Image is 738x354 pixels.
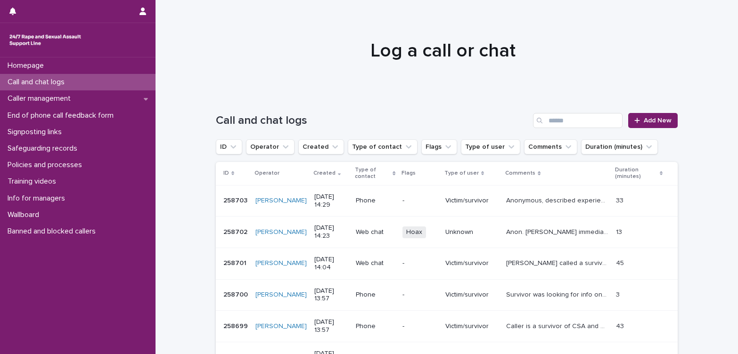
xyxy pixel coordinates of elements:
[223,257,248,267] p: 258701
[255,197,307,205] a: [PERSON_NAME]
[616,195,625,205] p: 33
[445,322,499,330] p: Victim/survivor
[314,193,348,209] p: [DATE] 14:29
[402,322,438,330] p: -
[255,259,307,267] a: [PERSON_NAME]
[402,291,438,299] p: -
[4,194,73,203] p: Info for managers
[216,279,678,311] tr: 258700258700 [PERSON_NAME] [DATE] 13:57Phone-Victim/survivorSurvivor was looking for info on how ...
[628,113,678,128] a: Add New
[461,139,520,154] button: Type of user
[445,228,499,236] p: Unknown
[506,226,610,236] p: Anon. Chatter immediately shared "I’m a girl I got rape". Said they were age 12. Attempted to exp...
[216,185,678,217] tr: 258703258703 [PERSON_NAME] [DATE] 14:29Phone-Victim/survivorAnonymous, described experiences perp...
[616,289,622,299] p: 3
[4,128,69,137] p: Signposting links
[4,61,51,70] p: Homepage
[313,168,336,178] p: Created
[445,197,499,205] p: Victim/survivor
[216,114,529,128] h1: Call and chat logs
[616,321,626,330] p: 43
[223,289,250,299] p: 258700
[402,259,438,267] p: -
[444,168,479,178] p: Type of user
[246,139,295,154] button: Operator
[4,144,85,153] p: Safeguarding records
[615,165,657,182] p: Duration (minutes)
[355,165,391,182] p: Type of contact
[644,117,672,124] span: Add New
[314,224,348,240] p: [DATE] 14:23
[314,256,348,272] p: [DATE] 14:04
[402,197,438,205] p: -
[298,139,344,154] button: Created
[4,161,90,169] p: Policies and processes
[581,139,658,154] button: Duration (minutes)
[356,259,395,267] p: Web chat
[216,311,678,342] tr: 258699258699 [PERSON_NAME] [DATE] 13:57Phone-Victim/survivorCaller is a survivor of CSA and DV. S...
[255,322,307,330] a: [PERSON_NAME]
[402,226,426,238] span: Hoax
[445,259,499,267] p: Victim/survivor
[255,291,307,299] a: [PERSON_NAME]
[348,139,418,154] button: Type of contact
[506,289,610,299] p: Survivor was looking for info on how to find counselling support
[506,321,610,330] p: Caller is a survivor of CSA and DV. She talked about her ongoing situation with applying for bene...
[314,287,348,303] p: [DATE] 13:57
[223,321,250,330] p: 258699
[356,228,395,236] p: Web chat
[616,226,624,236] p: 13
[4,78,72,87] p: Call and chat logs
[506,257,610,267] p: Lottie called a survivor of gang rape over 4 days by her older brothers friends. Never told anyon...
[445,291,499,299] p: Victim/survivor
[8,31,83,49] img: rhQMoQhaT3yELyF149Cw
[356,291,395,299] p: Phone
[4,177,64,186] p: Training videos
[533,113,623,128] input: Search
[505,168,535,178] p: Comments
[4,94,78,103] p: Caller management
[212,40,674,62] h1: Log a call or chat
[356,322,395,330] p: Phone
[255,228,307,236] a: [PERSON_NAME]
[524,139,577,154] button: Comments
[4,111,121,120] p: End of phone call feedback form
[421,139,457,154] button: Flags
[4,210,47,219] p: Wallboard
[314,318,348,334] p: [DATE] 13:57
[216,139,242,154] button: ID
[216,248,678,279] tr: 258701258701 [PERSON_NAME] [DATE] 14:04Web chat-Victim/survivor[PERSON_NAME] called a survivor of...
[254,168,279,178] p: Operator
[402,168,416,178] p: Flags
[506,195,610,205] p: Anonymous, described experiences perpetrated by several people and described their features (hair...
[216,217,678,248] tr: 258702258702 [PERSON_NAME] [DATE] 14:23Web chatHoaxUnknownAnon. [PERSON_NAME] immediately shared ...
[4,227,103,236] p: Banned and blocked callers
[356,197,395,205] p: Phone
[223,195,249,205] p: 258703
[616,257,626,267] p: 45
[223,168,229,178] p: ID
[223,226,249,236] p: 258702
